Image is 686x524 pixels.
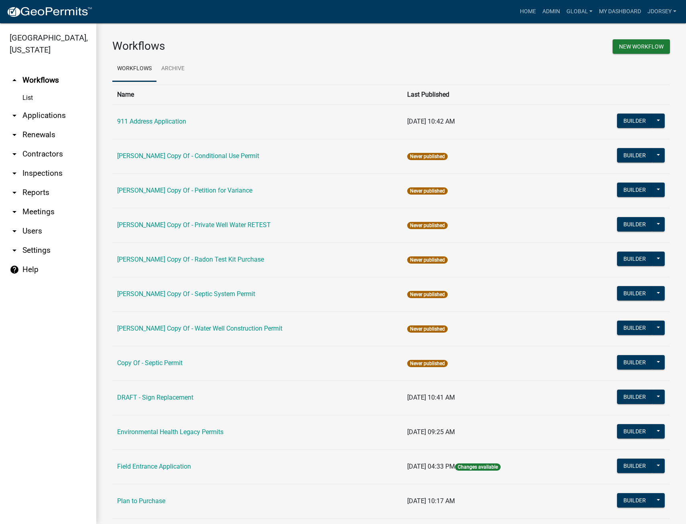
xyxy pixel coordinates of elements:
a: Field Entrance Application [117,463,191,470]
a: 911 Address Application [117,118,186,125]
span: [DATE] 10:41 AM [407,394,455,401]
span: Never published [407,153,448,160]
span: Never published [407,187,448,195]
button: Builder [617,424,652,439]
i: help [10,265,19,274]
a: Copy Of - Septic Permit [117,359,183,367]
button: Builder [617,493,652,508]
button: Builder [617,355,652,370]
a: Plan to Purchase [117,497,165,505]
span: Never published [407,291,448,298]
a: [PERSON_NAME] Copy Of - Petition for Variance [117,187,252,194]
i: arrow_drop_down [10,226,19,236]
span: Changes available [455,463,501,471]
button: Builder [617,114,652,128]
button: Builder [617,286,652,301]
th: Last Published [402,85,574,104]
i: arrow_drop_down [10,207,19,217]
button: New Workflow [613,39,670,54]
i: arrow_drop_down [10,188,19,197]
th: Name [112,85,402,104]
i: arrow_drop_down [10,130,19,140]
span: [DATE] 10:17 AM [407,497,455,505]
h3: Workflows [112,39,385,53]
i: arrow_drop_down [10,149,19,159]
a: [PERSON_NAME] Copy Of - Septic System Permit [117,290,255,298]
a: jdorsey [644,4,680,19]
a: Global [563,4,596,19]
a: My Dashboard [596,4,644,19]
span: Never published [407,360,448,367]
button: Builder [617,321,652,335]
button: Builder [617,390,652,404]
i: arrow_drop_up [10,75,19,85]
span: [DATE] 09:25 AM [407,428,455,436]
a: Home [517,4,539,19]
button: Builder [617,148,652,162]
a: [PERSON_NAME] Copy Of - Radon Test Kit Purchase [117,256,264,263]
a: Admin [539,4,563,19]
a: [PERSON_NAME] Copy Of - Water Well Construction Permit [117,325,282,332]
span: [DATE] 10:42 AM [407,118,455,125]
a: [PERSON_NAME] Copy Of - Private Well Water RETEST [117,221,271,229]
a: Archive [156,56,189,82]
button: Builder [617,252,652,266]
button: Builder [617,183,652,197]
i: arrow_drop_down [10,246,19,255]
a: DRAFT - Sign Replacement [117,394,193,401]
span: Never published [407,325,448,333]
a: Environmental Health Legacy Permits [117,428,223,436]
button: Builder [617,459,652,473]
span: Never published [407,222,448,229]
i: arrow_drop_down [10,169,19,178]
span: [DATE] 04:33 PM [407,463,455,470]
span: Never published [407,256,448,264]
button: Builder [617,217,652,232]
a: Workflows [112,56,156,82]
i: arrow_drop_down [10,111,19,120]
a: [PERSON_NAME] Copy Of - Conditional Use Permit [117,152,259,160]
